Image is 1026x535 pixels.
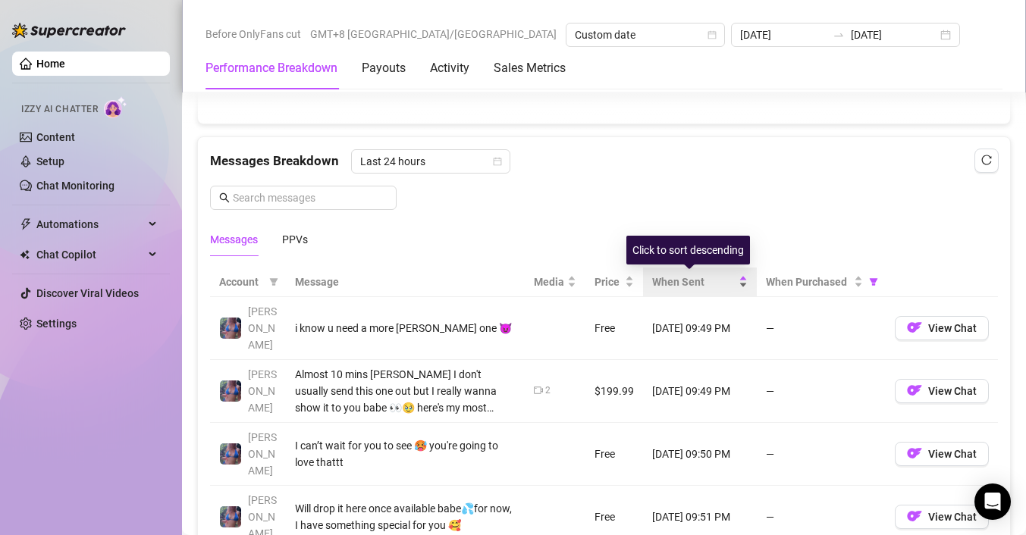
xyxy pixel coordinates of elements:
[219,274,263,290] span: Account
[907,446,922,461] img: OF
[643,297,757,360] td: [DATE] 09:49 PM
[895,379,989,403] button: OFView Chat
[585,423,643,486] td: Free
[20,218,32,230] span: thunderbolt
[928,448,977,460] span: View Chat
[708,30,717,39] span: calendar
[21,102,98,117] span: Izzy AI Chatter
[36,318,77,330] a: Settings
[974,483,1011,520] div: Open Intercom Messenger
[295,320,516,336] div: i know u need a more [PERSON_NAME] one 😈
[220,443,241,465] img: Jaylie
[534,274,564,290] span: Media
[928,511,977,523] span: View Chat
[525,267,585,297] th: Media
[643,360,757,423] td: [DATE] 09:49 PM
[652,274,736,290] span: When Sent
[851,27,937,43] input: End date
[282,231,308,248] div: PPVs
[643,267,757,297] th: When Sent
[362,59,406,77] div: Payouts
[36,242,144,267] span: Chat Copilot
[895,505,989,529] button: OFView Chat
[895,388,989,400] a: OFView Chat
[585,267,643,297] th: Price
[626,236,750,264] div: Click to sort descending
[248,431,277,477] span: [PERSON_NAME]
[757,360,886,423] td: —
[36,131,75,143] a: Content
[895,316,989,340] button: OFView Chat
[585,360,643,423] td: $199.99
[210,149,998,174] div: Messages Breakdown
[493,157,502,166] span: calendar
[907,508,922,524] img: OF
[104,96,127,118] img: AI Chatter
[534,386,543,395] span: video-camera
[833,29,845,41] span: swap-right
[740,27,827,43] input: Start date
[206,59,337,77] div: Performance Breakdown
[907,383,922,398] img: OF
[866,271,881,293] span: filter
[36,287,139,299] a: Discover Viral Videos
[269,277,278,286] span: filter
[869,277,878,286] span: filter
[220,506,241,527] img: Jaylie
[36,58,65,70] a: Home
[833,29,845,41] span: to
[895,451,989,463] a: OFView Chat
[12,23,126,38] img: logo-BBDzfeDw.svg
[220,318,241,339] img: Jaylie
[494,59,566,77] div: Sales Metrics
[928,322,977,334] span: View Chat
[895,514,989,526] a: OFView Chat
[643,423,757,486] td: [DATE] 09:50 PM
[248,368,277,414] span: [PERSON_NAME]
[907,320,922,335] img: OF
[295,437,516,471] div: I can’t wait for you to see 🥵 you're going to love thattt
[895,325,989,337] a: OFView Chat
[220,380,241,402] img: Jaylie
[36,180,115,192] a: Chat Monitoring
[981,155,992,165] span: reload
[895,442,989,466] button: OFView Chat
[595,274,622,290] span: Price
[233,189,387,206] input: Search messages
[360,150,501,173] span: Last 24 hours
[575,23,716,46] span: Custom date
[766,274,851,290] span: When Purchased
[295,500,516,533] div: Will drop it here once available babe💦for now, I have something special for you 🥰
[757,267,886,297] th: When Purchased
[310,23,557,45] span: GMT+8 [GEOGRAPHIC_DATA]/[GEOGRAPHIC_DATA]
[430,59,469,77] div: Activity
[545,383,551,398] div: 2
[36,155,64,167] a: Setup
[206,23,301,45] span: Before OnlyFans cut
[219,192,230,203] span: search
[585,297,643,360] td: Free
[36,212,144,236] span: Automations
[928,385,977,397] span: View Chat
[757,297,886,360] td: —
[757,423,886,486] td: —
[20,249,30,260] img: Chat Copilot
[286,267,525,297] th: Message
[295,366,516,416] div: Almost 10 mins [PERSON_NAME] I don't usually send this one out but I really wanna show it to you ...
[266,271,281,293] span: filter
[210,231,258,248] div: Messages
[248,305,277,351] span: [PERSON_NAME]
